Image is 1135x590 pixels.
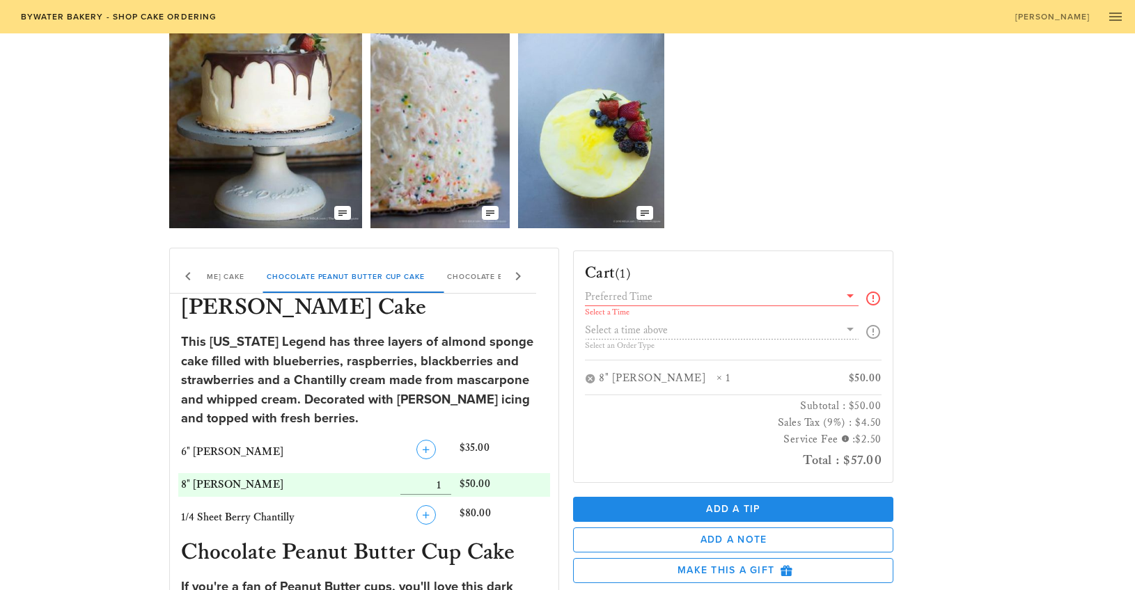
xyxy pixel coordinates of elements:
[457,473,550,497] div: $50.00
[811,372,881,386] div: $50.00
[585,398,882,415] h3: Subtotal : $50.00
[585,262,631,285] h3: Cart
[1015,12,1090,22] span: [PERSON_NAME]
[181,445,283,459] span: 6" [PERSON_NAME]
[518,19,664,228] img: vfgkldhn9pjhkwzhnerr.webp
[435,260,592,293] div: Chocolate Butter Pecan Cake
[615,265,631,282] span: (1)
[585,534,882,545] span: Add a Note
[584,503,882,515] span: Add a Tip
[573,558,893,583] button: Make this a Gift
[181,333,548,429] div: This [US_STATE] Legend has three layers of almond sponge cake filled with blueberries, raspberrie...
[181,511,295,524] span: 1/4 Sheet Berry Chantilly
[457,502,550,533] div: $80.00
[585,449,882,471] h2: Total : $57.00
[457,437,550,468] div: $35.00
[573,527,893,552] button: Add a Note
[1005,7,1099,26] a: [PERSON_NAME]
[599,372,717,386] div: 8" [PERSON_NAME]
[181,478,283,491] span: 8" [PERSON_NAME]
[11,7,225,26] a: Bywater Bakery - Shop Cake Ordering
[585,287,839,305] input: Preferred Time
[585,431,882,449] h3: Service Fee :
[855,433,882,446] span: $2.50
[585,415,882,431] h3: Sales Tax (9%) : $4.50
[717,372,811,386] div: × 1
[573,497,893,522] button: Add a Tip
[256,260,436,293] div: Chocolate Peanut Butter Cup Cake
[169,19,363,228] img: adomffm5ftbblbfbeqkk.jpg
[585,564,882,577] span: Make this a Gift
[178,539,551,569] h3: Chocolate Peanut Butter Cup Cake
[178,294,551,324] h3: [PERSON_NAME] Cake
[19,12,217,22] span: Bywater Bakery - Shop Cake Ordering
[370,19,510,228] img: qzl0ivbhpoir5jt3lnxe.jpg
[585,308,859,317] div: Select a Time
